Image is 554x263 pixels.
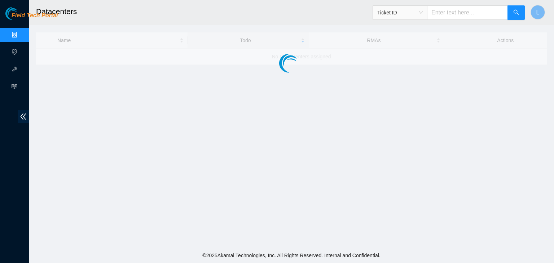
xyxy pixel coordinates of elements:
[12,80,17,95] span: read
[507,5,525,20] button: search
[18,110,29,123] span: double-left
[5,13,58,22] a: Akamai TechnologiesField Tech Portal
[513,9,519,16] span: search
[536,8,540,17] span: L
[427,5,508,20] input: Enter text here...
[377,7,423,18] span: Ticket ID
[12,12,58,19] span: Field Tech Portal
[5,7,36,20] img: Akamai Technologies
[29,248,554,263] footer: © 2025 Akamai Technologies, Inc. All Rights Reserved. Internal and Confidential.
[531,5,545,19] button: L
